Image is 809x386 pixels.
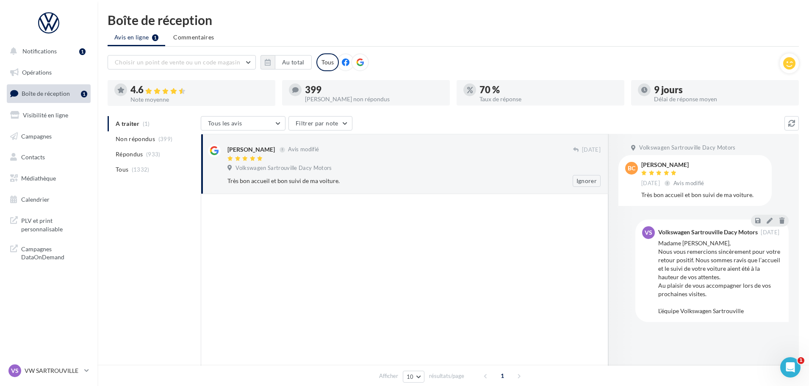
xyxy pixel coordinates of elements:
span: 10 [407,373,414,380]
span: Campagnes DataOnDemand [21,243,87,261]
span: VS [11,367,19,375]
div: 1 [79,48,86,55]
a: Contacts [5,148,92,166]
div: Très bon accueil et bon suivi de ma voiture. [227,177,546,185]
button: Ignorer [573,175,601,187]
p: VW SARTROUVILLE [25,367,81,375]
span: Volkswagen Sartrouville Dacy Motors [639,144,735,152]
button: Au total [275,55,312,69]
span: 1 [496,369,509,383]
div: 70 % [479,85,618,94]
button: Au total [260,55,312,69]
div: [PERSON_NAME] [641,162,706,168]
span: [DATE] [641,180,660,187]
span: PLV et print personnalisable [21,215,87,233]
span: [DATE] [582,146,601,154]
span: Volkswagen Sartrouville Dacy Motors [235,164,332,172]
div: Note moyenne [130,97,269,103]
span: Répondus [116,150,143,158]
a: Calendrier [5,191,92,208]
div: 399 [305,85,443,94]
span: Opérations [22,69,52,76]
div: Volkswagen Sartrouville Dacy Motors [658,229,758,235]
span: Avis modifié [673,180,704,186]
div: [PERSON_NAME] non répondus [305,96,443,102]
span: Boîte de réception [22,90,70,97]
div: Délai de réponse moyen [654,96,792,102]
span: (933) [146,151,161,158]
span: [DATE] [761,230,779,235]
span: Avis modifié [288,146,319,153]
span: Médiathèque [21,175,56,182]
span: Visibilité en ligne [23,111,68,119]
span: résultats/page [429,372,464,380]
span: Contacts [21,153,45,161]
div: Très bon accueil et bon suivi de ma voiture. [641,191,765,199]
div: Boîte de réception [108,14,799,26]
span: Non répondus [116,135,155,143]
div: 4.6 [130,85,269,95]
a: PLV et print personnalisable [5,211,92,236]
a: Opérations [5,64,92,81]
iframe: Intercom live chat [780,357,801,378]
a: VS VW SARTROUVILLE [7,363,91,379]
span: Afficher [379,372,398,380]
a: Visibilité en ligne [5,106,92,124]
span: VS [645,228,652,237]
button: Choisir un point de vente ou un code magasin [108,55,256,69]
div: 1 [81,91,87,97]
span: (1332) [132,166,150,173]
button: Filtrer par note [288,116,352,131]
div: [PERSON_NAME] [227,145,275,154]
span: Notifications [22,47,57,55]
span: Commentaires [173,33,214,42]
span: bC [628,164,635,172]
a: Boîte de réception1 [5,84,92,103]
a: Médiathèque [5,169,92,187]
span: Tous les avis [208,119,242,127]
button: Notifications 1 [5,42,89,60]
div: Tous [316,53,339,71]
div: Madame [PERSON_NAME], Nous vous remercions sincèrement pour votre retour positif. Nous sommes rav... [658,239,782,315]
a: Campagnes [5,128,92,145]
span: Choisir un point de vente ou un code magasin [115,58,240,66]
span: Tous [116,165,128,174]
button: 10 [403,371,424,383]
button: Tous les avis [201,116,285,131]
span: Calendrier [21,196,50,203]
a: Campagnes DataOnDemand [5,240,92,265]
span: 1 [798,357,804,364]
div: Taux de réponse [479,96,618,102]
span: (399) [158,136,173,142]
div: 9 jours [654,85,792,94]
span: Campagnes [21,132,52,139]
